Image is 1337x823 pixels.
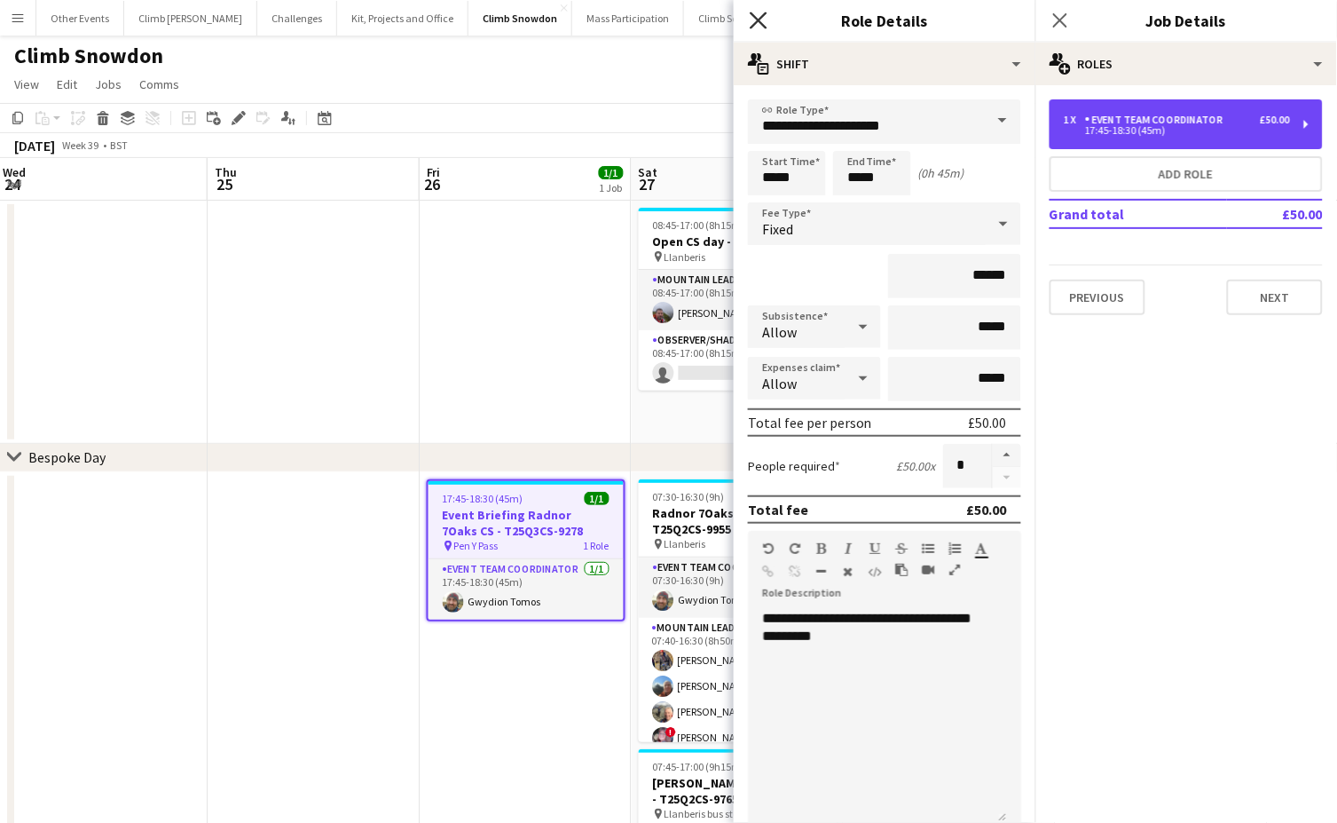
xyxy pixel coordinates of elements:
span: Jobs [95,76,122,92]
h3: Role Details [734,9,1035,32]
span: ! [666,727,677,738]
button: Previous [1050,280,1145,315]
button: Climb Snowdon [468,1,572,36]
button: HTML Code [869,565,881,579]
button: Paste as plain text [895,563,908,577]
span: 08:45-17:00 (8h15m) [653,218,745,232]
span: Fri [427,164,441,180]
button: Increase [993,444,1021,467]
h1: Climb Snowdon [14,43,163,69]
button: Mass Participation [572,1,684,36]
app-job-card: 17:45-18:30 (45m)1/1Event Briefing Radnor 7Oaks CS - T25Q3CS-9278 Pen Y Pass1 RoleEvent Team Coor... [427,479,625,621]
button: Horizontal Line [815,565,828,579]
span: Llanberis [665,537,706,550]
div: Event Team Coordinator [1085,114,1231,126]
span: 07:45-17:00 (9h15m) [653,760,745,773]
span: Wed [3,164,26,180]
div: 17:45-18:30 (45m) [1064,126,1290,135]
span: Allow [762,375,797,392]
div: [DATE] [14,137,55,154]
a: Edit [50,73,84,96]
span: Sat [639,164,658,180]
span: Llanberis bus stop [665,807,744,820]
span: 1/1 [599,166,624,179]
span: Allow [762,323,797,341]
app-card-role: Mountain Leader1/108:45-17:00 (8h15m)[PERSON_NAME] [639,270,838,330]
a: Comms [132,73,186,96]
span: Week 39 [59,138,103,152]
h3: Event Briefing Radnor 7Oaks CS - T25Q3CS-9278 [429,507,624,539]
app-job-card: 08:45-17:00 (8h15m)1/2Open CS day - T25Q2CS-9076 Llanberis2 RolesMountain Leader1/108:45-17:00 (8... [639,208,838,391]
button: Climb Scafell Pike [684,1,792,36]
app-card-role: Event Team Coordinator1/117:45-18:30 (45m)Gwydion Tomos [429,559,624,620]
span: 07:30-16:30 (9h) [653,490,725,503]
a: Jobs [88,73,129,96]
h3: Job Details [1035,9,1337,32]
span: 1/1 [585,492,610,505]
button: Ordered List [948,542,961,556]
div: Bespoke Day [28,448,106,466]
button: Climb [PERSON_NAME] [124,1,257,36]
h3: Radnor 7Oaks CS day - T25Q2CS-9955 [639,505,838,537]
div: 1 x [1064,114,1085,126]
span: Thu [215,164,237,180]
div: Total fee per person [748,414,872,431]
h3: Open CS day - T25Q2CS-9076 [639,233,838,249]
div: (0h 45m) [918,165,964,181]
div: £50.00 x [897,458,936,474]
div: Total fee [748,501,808,518]
button: Italic [842,542,854,556]
div: £50.00 [967,501,1007,518]
div: Shift [734,43,1035,85]
button: Next [1227,280,1323,315]
label: People required [748,458,840,474]
a: View [7,73,46,96]
td: £50.00 [1227,200,1323,228]
td: Grand total [1050,200,1227,228]
app-job-card: 07:30-16:30 (9h)18/18Radnor 7Oaks CS day - T25Q2CS-9955 Llanberis2 RolesEvent Team Coordinator1/1... [639,479,838,742]
div: £50.00 [1260,114,1290,126]
span: Edit [57,76,77,92]
button: Unordered List [922,542,934,556]
span: 1 Role [584,539,610,552]
span: View [14,76,39,92]
div: £50.00 [969,414,1007,431]
button: Text Color [975,542,987,556]
span: 25 [212,174,237,194]
span: Fixed [762,220,793,238]
button: Kit, Projects and Office [337,1,468,36]
button: Undo [762,542,775,556]
button: Add role [1050,156,1323,192]
span: 27 [636,174,658,194]
span: Pen Y Pass [454,539,499,552]
button: Clear Formatting [842,565,854,579]
app-card-role: Event Team Coordinator1/107:30-16:30 (9h)Gwydion Tomos [639,558,838,618]
button: Underline [869,542,881,556]
span: 26 [424,174,441,194]
div: Roles [1035,43,1337,85]
div: BST [110,138,128,152]
span: Llanberis [665,250,706,264]
button: Bold [815,542,828,556]
button: Redo [789,542,801,556]
button: Insert video [922,563,934,577]
span: 17:45-18:30 (45m) [443,492,523,505]
button: Fullscreen [948,563,961,577]
h3: [PERSON_NAME] CS Y Lliwedd - T25Q2CS-9765 [639,775,838,807]
div: 1 Job [600,181,623,194]
button: Strikethrough [895,542,908,556]
button: Challenges [257,1,337,36]
app-card-role: Observer/Shadower0/108:45-17:00 (8h15m) [639,330,838,391]
button: Other Events [36,1,124,36]
span: Comms [139,76,179,92]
